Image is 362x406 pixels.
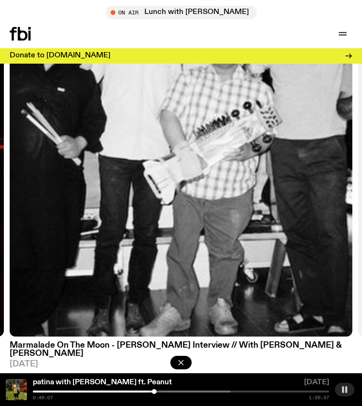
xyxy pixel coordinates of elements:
span: 1:59:57 [309,395,329,400]
span: Tune in live [116,9,252,16]
a: patina with [PERSON_NAME] ft. Peanut [33,379,172,386]
span: [DATE] [10,360,352,368]
h3: Marmalade On The Moon - [PERSON_NAME] Interview // With [PERSON_NAME] & [PERSON_NAME] [10,341,352,358]
h3: Donate to [DOMAIN_NAME] [10,52,111,59]
span: [DATE] [304,379,329,389]
span: 0:49:07 [33,395,53,400]
button: On AirLunch with [PERSON_NAME] [106,6,257,19]
a: Marmalade On The Moon - [PERSON_NAME] Interview // With [PERSON_NAME] & [PERSON_NAME][DATE] [10,337,352,368]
